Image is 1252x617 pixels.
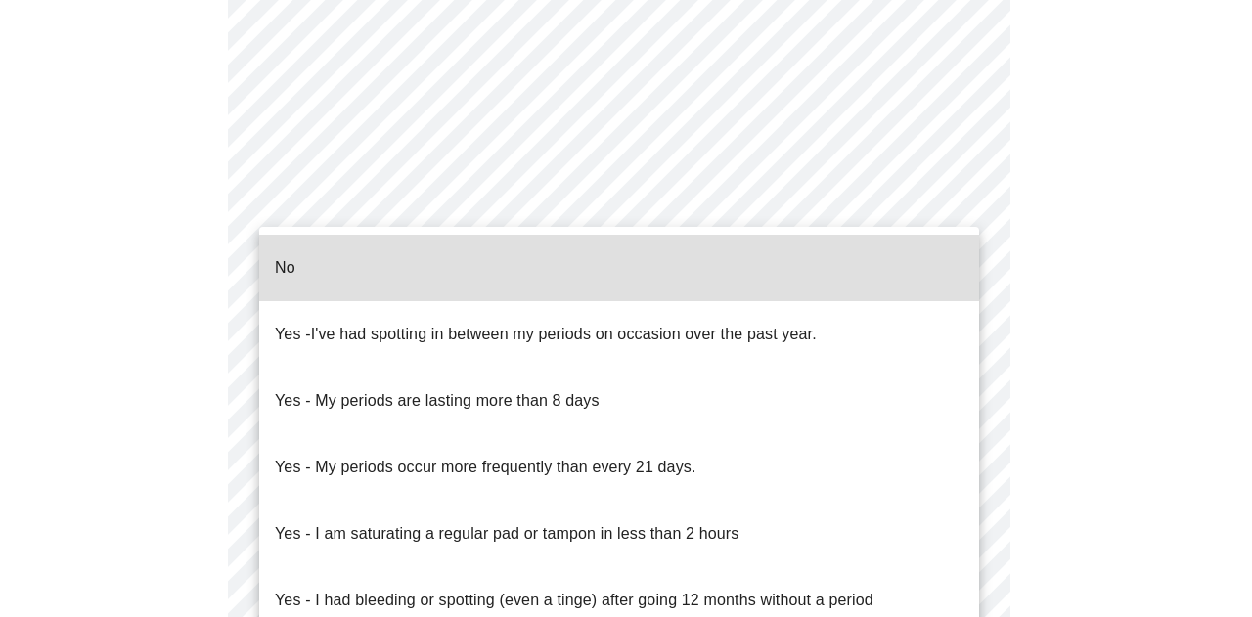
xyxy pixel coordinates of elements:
[275,256,295,280] p: No
[275,323,817,346] p: Yes -
[311,326,817,342] span: I've had spotting in between my periods on occasion over the past year.
[275,456,696,479] p: Yes - My periods occur more frequently than every 21 days.
[275,389,600,413] p: Yes - My periods are lasting more than 8 days
[275,522,738,546] p: Yes - I am saturating a regular pad or tampon in less than 2 hours
[275,589,873,612] p: Yes - I had bleeding or spotting (even a tinge) after going 12 months without a period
